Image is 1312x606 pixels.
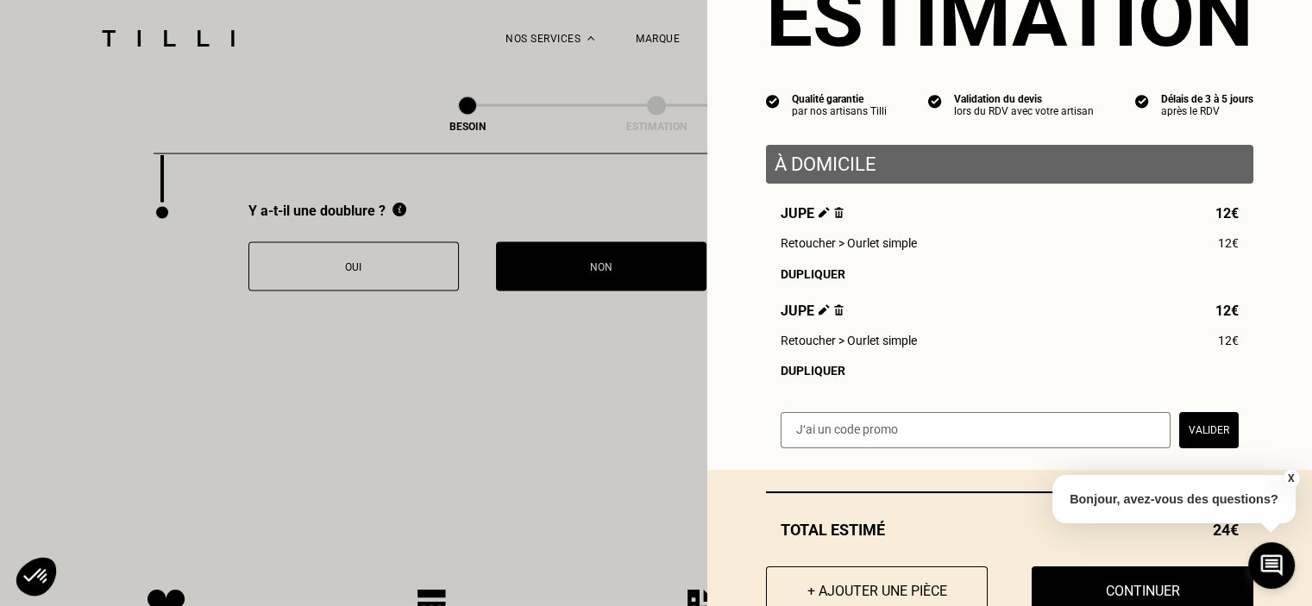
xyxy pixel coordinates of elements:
[781,412,1171,448] input: J‘ai un code promo
[834,207,844,218] img: Supprimer
[954,93,1094,105] div: Validation du devis
[1215,205,1239,222] span: 12€
[1161,105,1253,117] div: après le RDV
[928,93,942,109] img: icon list info
[781,334,917,347] span: Retoucher > Ourlet simple
[766,93,780,109] img: icon list info
[1052,475,1296,523] p: Bonjour, avez-vous des questions?
[819,207,830,218] img: Éditer
[781,364,1239,378] div: Dupliquer
[1179,412,1239,448] button: Valider
[1135,93,1149,109] img: icon list info
[781,236,917,250] span: Retoucher > Ourlet simple
[819,304,830,315] img: Éditer
[1218,334,1239,347] span: 12€
[775,153,1245,175] p: À domicile
[1215,303,1239,319] span: 12€
[781,303,844,319] span: Jupe
[1161,93,1253,105] div: Délais de 3 à 5 jours
[954,105,1094,117] div: lors du RDV avec votre artisan
[1218,236,1239,250] span: 12€
[766,521,1253,539] div: Total estimé
[792,93,887,105] div: Qualité garantie
[834,304,844,315] img: Supprimer
[781,205,844,222] span: Jupe
[792,105,887,117] div: par nos artisans Tilli
[1282,469,1299,488] button: X
[781,267,1239,281] div: Dupliquer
